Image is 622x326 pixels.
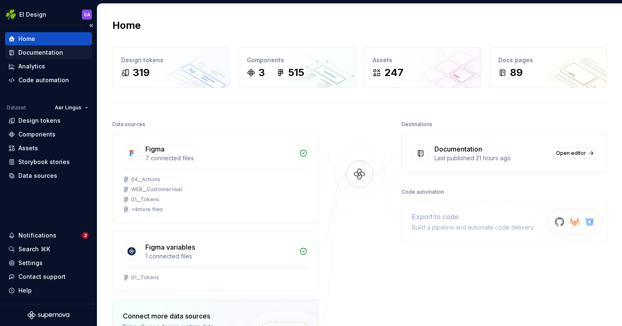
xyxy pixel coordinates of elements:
[55,104,81,111] span: Aer Lingus
[18,286,32,295] div: Help
[131,196,159,203] div: 01__Tokens
[112,119,145,130] div: Data sources
[5,32,92,45] a: Home
[5,155,92,169] a: Storybook stories
[5,114,92,127] a: Design tokens
[145,242,195,252] div: Figma variables
[18,144,38,152] div: Assets
[19,10,46,19] div: EI Design
[121,56,221,64] div: Design tokens
[18,273,66,281] div: Contact support
[18,259,43,267] div: Settings
[145,154,294,162] div: 7 connected files
[288,66,304,79] div: 515
[434,154,547,162] div: Last published 21 hours ago
[123,311,234,321] div: Connect more data sources
[2,5,95,23] button: EI DesignSA
[490,47,607,88] a: Docs pages89
[5,60,92,73] a: Analytics
[5,243,92,256] button: Search ⌘K
[7,104,26,111] div: Dataset
[510,66,523,79] div: 89
[5,169,92,182] a: Data sources
[131,274,159,281] div: 01__Tokens
[84,11,90,18] div: SA
[112,232,318,291] a: Figma variables1 connected files01__Tokens
[401,119,432,130] div: Destinations
[18,231,56,240] div: Notifications
[112,47,230,88] a: Design tokens319
[18,130,56,139] div: Components
[82,232,89,239] span: 2
[5,284,92,297] button: Help
[131,186,182,193] div: WEB__Customer Hub
[18,76,69,84] div: Code automation
[5,73,92,87] a: Code automation
[131,176,160,183] div: 04__Actions
[552,147,597,159] a: Open editor
[18,172,57,180] div: Data sources
[18,48,63,57] div: Documentation
[133,66,150,79] div: 319
[18,158,70,166] div: Storybook stories
[5,46,92,59] a: Documentation
[259,66,265,79] div: 3
[5,256,92,270] a: Settings
[112,19,141,32] h2: Home
[498,56,598,64] div: Docs pages
[434,144,482,154] div: Documentation
[556,150,586,157] span: Open editor
[5,270,92,283] button: Contact support
[364,47,481,88] a: Assets247
[384,66,404,79] div: 247
[401,186,444,198] div: Code automation
[412,212,535,222] div: Export to code
[247,56,347,64] div: Components
[112,134,318,223] a: Figma7 connected files04__ActionsWEB__Customer Hub01__Tokens+4more files
[18,245,50,253] div: Search ⌘K
[51,102,92,114] button: Aer Lingus
[5,229,92,242] button: Notifications2
[18,62,45,71] div: Analytics
[5,142,92,155] a: Assets
[238,47,355,88] a: Components3515
[6,10,16,20] img: 56b5df98-d96d-4d7e-807c-0afdf3bdaefa.png
[131,206,163,213] div: + 4 more files
[412,223,535,232] div: Build a pipeline and automate code delivery.
[28,311,69,319] svg: Supernova Logo
[18,116,61,125] div: Design tokens
[145,252,294,260] div: 1 connected files
[5,128,92,141] a: Components
[373,56,472,64] div: Assets
[145,144,165,154] div: Figma
[18,35,35,43] div: Home
[85,20,97,31] button: Collapse sidebar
